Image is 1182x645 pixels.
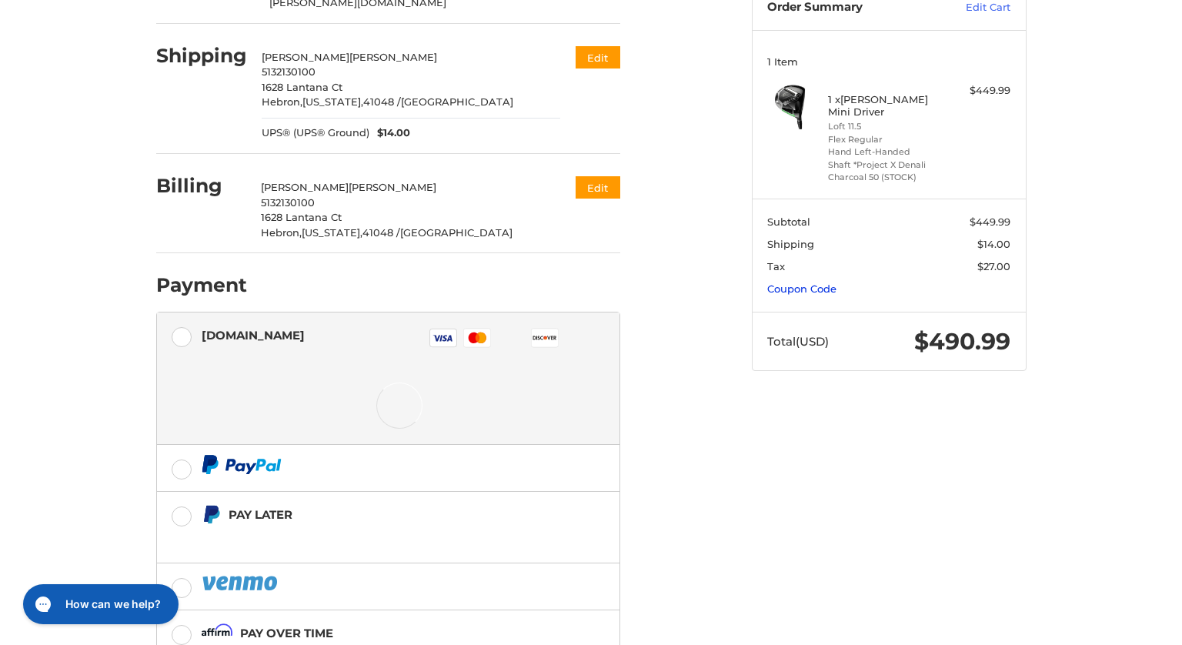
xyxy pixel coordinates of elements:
iframe: Gorgias live chat messenger [15,579,183,630]
span: Subtotal [767,216,810,228]
h2: Payment [156,273,247,297]
span: [US_STATE], [302,95,363,108]
li: Loft 11.5 [828,120,946,133]
span: $27.00 [977,260,1010,272]
img: PayPal icon [202,573,280,593]
span: Shipping [767,238,814,250]
span: $14.00 [977,238,1010,250]
span: 5132130100 [262,65,316,78]
div: [DOMAIN_NAME] [202,322,305,348]
a: Coupon Code [767,282,836,295]
span: Tax [767,260,785,272]
span: 5132130100 [261,196,315,209]
span: Hebron, [262,95,302,108]
span: $490.99 [914,327,1010,356]
span: 1628 Lantana Ct [262,81,342,93]
span: $14.00 [369,125,410,141]
li: Hand Left-Handed [828,145,946,159]
span: 41048 / [363,95,401,108]
span: [PERSON_NAME] [349,181,436,193]
span: Total (USD) [767,334,829,349]
span: Hebron, [261,226,302,239]
span: UPS® (UPS® Ground) [262,125,369,141]
button: Edit [576,46,620,69]
span: [PERSON_NAME] [262,51,349,63]
h3: 1 Item [767,55,1010,68]
div: Pay Later [229,502,523,527]
h4: 1 x [PERSON_NAME] Mini Driver [828,93,946,119]
h2: Shipping [156,44,247,68]
span: $449.99 [970,216,1010,228]
span: [US_STATE], [302,226,362,239]
span: 1628 Lantana Ct [261,211,342,223]
div: $449.99 [950,83,1010,99]
img: Affirm icon [202,623,232,643]
img: PayPal icon [202,455,282,474]
span: [PERSON_NAME] [261,181,349,193]
img: Pay Later icon [202,505,221,524]
li: Flex Regular [828,133,946,146]
button: Edit [576,176,620,199]
span: [PERSON_NAME] [349,51,437,63]
span: 41048 / [362,226,400,239]
h2: Billing [156,174,246,198]
li: Shaft *Project X Denali Charcoal 50 (STOCK) [828,159,946,184]
span: [GEOGRAPHIC_DATA] [401,95,513,108]
span: [GEOGRAPHIC_DATA] [400,226,513,239]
